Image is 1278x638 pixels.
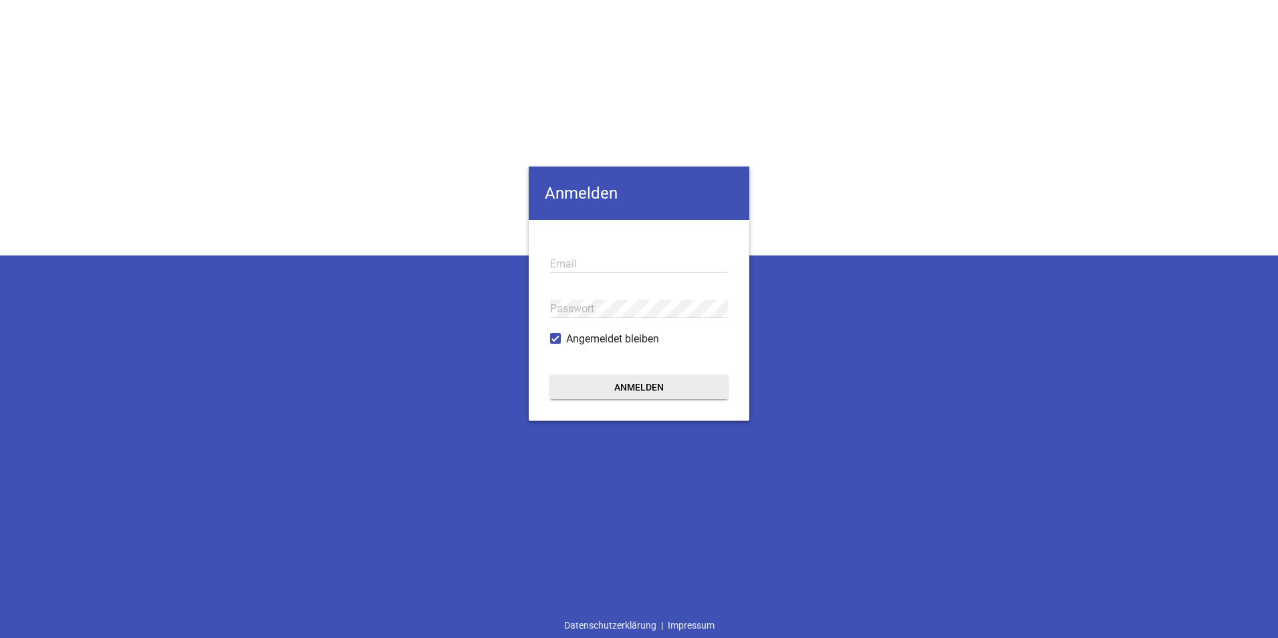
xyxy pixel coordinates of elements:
button: Anmelden [550,375,728,399]
h4: Anmelden [529,167,749,220]
div: | [559,613,719,638]
a: Impressum [663,613,719,638]
a: Datenschutzerklärung [559,613,661,638]
span: Angemeldet bleiben [566,331,659,347]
